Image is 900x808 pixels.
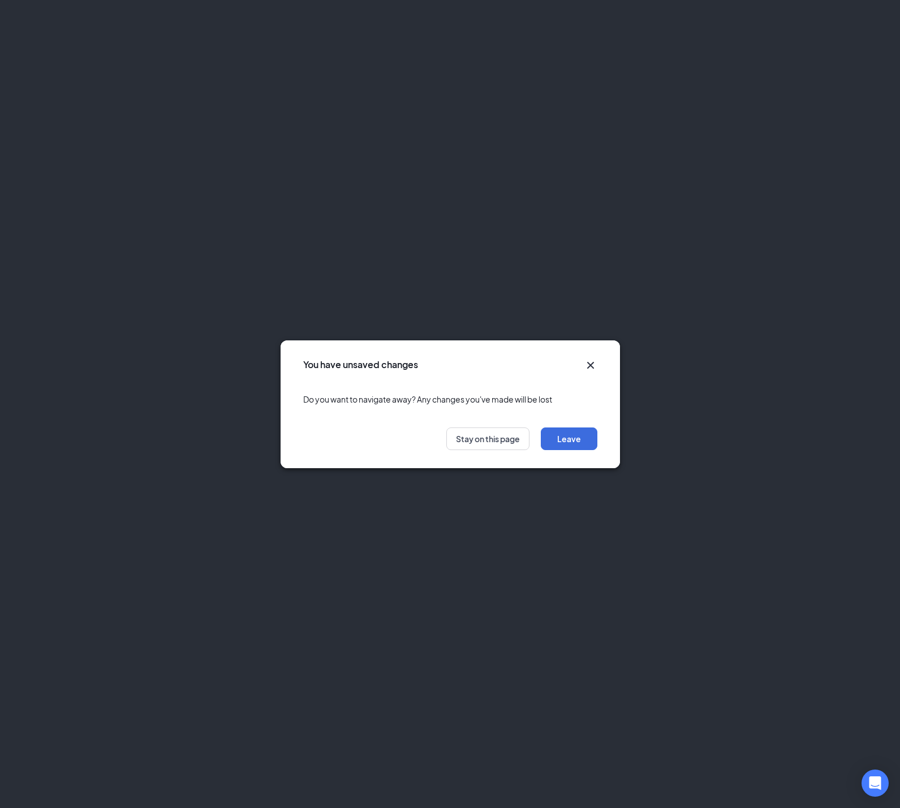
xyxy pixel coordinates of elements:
[584,358,597,372] button: Close
[303,358,418,371] h3: You have unsaved changes
[584,358,597,372] svg: Cross
[446,427,529,450] button: Stay on this page
[862,770,889,797] div: Open Intercom Messenger
[541,427,597,450] button: Leave
[303,382,597,416] div: Do you want to navigate away? Any changes you've made will be lost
